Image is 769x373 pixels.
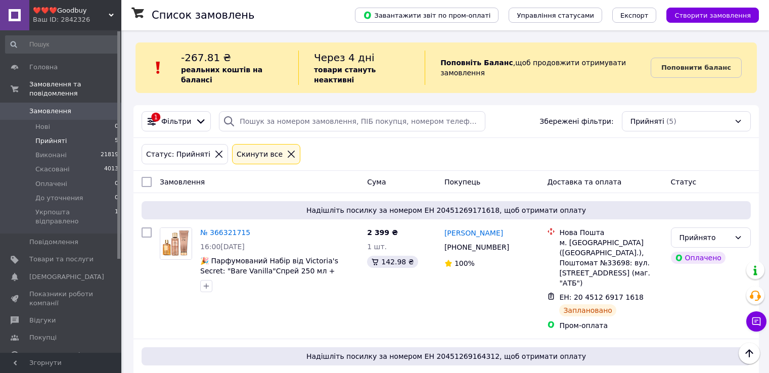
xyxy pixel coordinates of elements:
div: Ваш ID: 2842326 [33,15,121,24]
span: Оплачені [35,179,67,189]
button: Управління статусами [509,8,602,23]
span: Покупці [29,333,57,342]
span: ❤️❤️❤️Goodbuy [33,6,109,15]
input: Пошук за номером замовлення, ПІБ покупця, номером телефону, Email, номером накладної [219,111,485,131]
div: Статус: Прийняті [144,149,212,160]
img: Фото товару [160,228,192,259]
a: Фото товару [160,227,192,260]
span: Завантажити звіт по пром-оплаті [363,11,490,20]
span: Надішліть посилку за номером ЕН 20451269171618, щоб отримати оплату [146,205,747,215]
div: м. [GEOGRAPHIC_DATA] ([GEOGRAPHIC_DATA].), Поштомат №33698: вул. [STREET_ADDRESS] (маг. "АТБ") [559,238,662,288]
span: 5 [115,136,118,146]
div: Пром-оплата [559,320,662,331]
span: Доставка та оплата [547,178,621,186]
span: Скасовані [35,165,70,174]
span: Через 4 дні [314,52,375,64]
span: Збережені фільтри: [539,116,613,126]
span: Надішліть посилку за номером ЕН 20451269164312, щоб отримати оплату [146,351,747,361]
div: Прийнято [680,232,730,243]
a: Поповнити баланс [651,58,742,78]
span: До уточнения [35,194,83,203]
a: № 366321715 [200,228,250,237]
span: Прийняті [35,136,67,146]
button: Чат з покупцем [746,311,766,332]
a: 🎉 Парфумований Набір від Victoria's Secret: "Bare Vanilla"Спрей 250 мл + Лосьйон 236 мл + Гель 30... [200,257,338,285]
a: [PERSON_NAME] [444,228,503,238]
span: Управління статусами [517,12,594,19]
span: Повідомлення [29,238,78,247]
span: Товари та послуги [29,255,94,264]
input: Пошук [5,35,119,54]
span: Створити замовлення [674,12,751,19]
span: Експорт [620,12,649,19]
span: [DEMOGRAPHIC_DATA] [29,272,104,282]
img: :exclamation: [151,60,166,75]
h1: Список замовлень [152,9,254,21]
span: Показники роботи компанії [29,290,94,308]
span: 21819 [101,151,118,160]
span: Відгуки [29,316,56,325]
span: 2 399 ₴ [367,228,398,237]
div: Оплачено [671,252,726,264]
span: Виконані [35,151,67,160]
span: 1 [115,208,118,226]
b: товари стануть неактивні [314,66,376,84]
span: 1 шт. [367,243,387,251]
button: Завантажити звіт по пром-оплаті [355,8,499,23]
span: Замовлення [29,107,71,116]
span: 0 [115,179,118,189]
button: Наверх [739,343,760,364]
span: 100% [455,259,475,267]
span: Статус [671,178,697,186]
span: Покупець [444,178,480,186]
span: Каталог ProSale [29,351,84,360]
span: Фільтри [161,116,191,126]
span: Укрпошта відправлено [35,208,115,226]
div: Заплановано [559,304,616,316]
span: 0 [115,122,118,131]
b: реальних коштів на балансі [181,66,262,84]
button: Створити замовлення [666,8,759,23]
div: , щоб продовжити отримувати замовлення [425,51,651,85]
span: 0 [115,194,118,203]
span: ЕН: 20 4512 6917 1618 [559,293,644,301]
div: Нова Пошта [559,227,662,238]
span: Cума [367,178,386,186]
span: Головна [29,63,58,72]
span: 16:00[DATE] [200,243,245,251]
span: Замовлення та повідомлення [29,80,121,98]
button: Експорт [612,8,657,23]
div: Cкинути все [235,149,285,160]
b: Поповніть Баланс [440,59,513,67]
span: 4013 [104,165,118,174]
span: Прийняті [630,116,664,126]
span: [PHONE_NUMBER] [444,243,509,251]
span: (5) [666,117,676,125]
span: Замовлення [160,178,205,186]
b: Поповнити баланс [661,64,731,71]
span: -267.81 ₴ [181,52,231,64]
div: 142.98 ₴ [367,256,418,268]
span: Нові [35,122,50,131]
a: Створити замовлення [656,11,759,19]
